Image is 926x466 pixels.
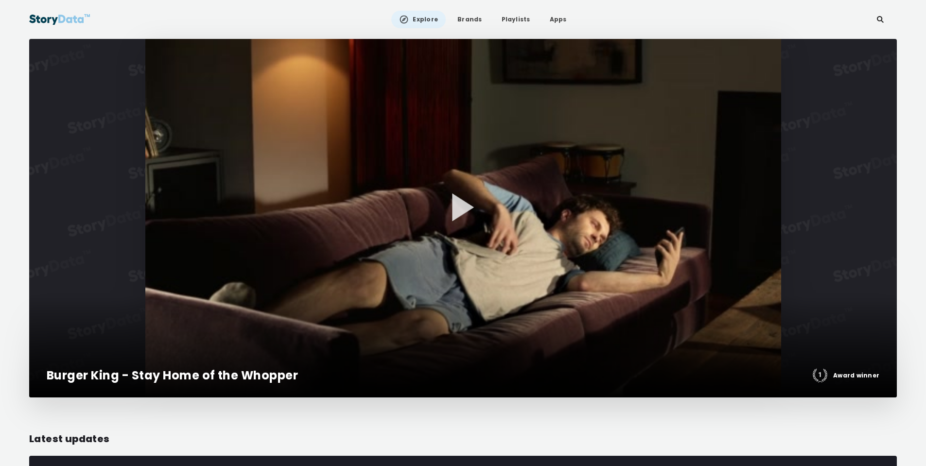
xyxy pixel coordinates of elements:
a: Brands [450,11,489,28]
a: Playlists [494,11,538,28]
img: StoryData Logo [29,11,90,28]
a: Apps [542,11,575,28]
div: Latest updates [29,431,897,446]
a: Explore [391,11,446,28]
